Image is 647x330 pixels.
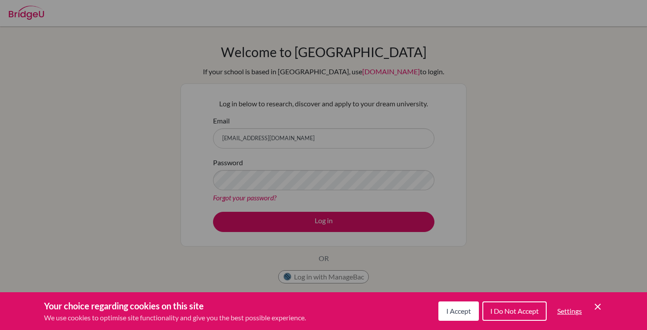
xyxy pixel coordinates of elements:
[550,302,589,320] button: Settings
[490,307,539,315] span: I Do Not Accept
[592,301,603,312] button: Save and close
[482,301,547,321] button: I Do Not Accept
[44,299,306,312] h3: Your choice regarding cookies on this site
[44,312,306,323] p: We use cookies to optimise site functionality and give you the best possible experience.
[446,307,471,315] span: I Accept
[557,307,582,315] span: Settings
[438,301,479,321] button: I Accept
